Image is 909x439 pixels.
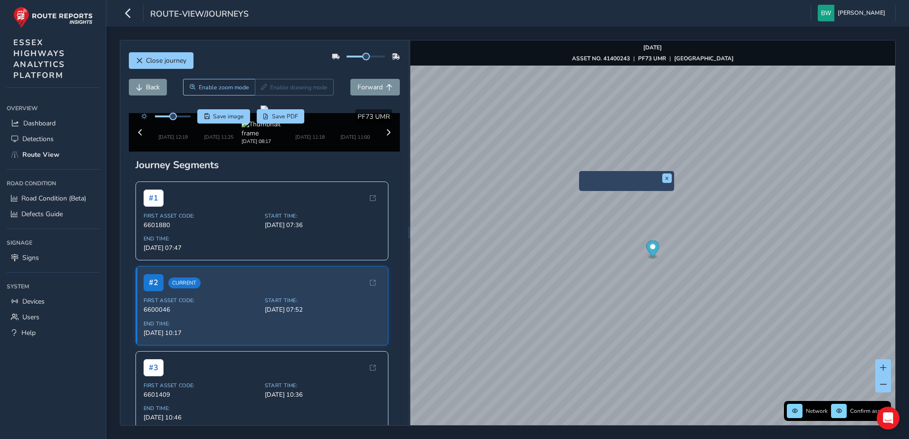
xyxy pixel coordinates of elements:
[7,191,99,206] a: Road Condition (Beta)
[7,325,99,341] a: Help
[7,279,99,294] div: System
[144,413,259,422] span: [DATE] 10:46
[146,83,160,92] span: Back
[144,235,259,242] span: End Time:
[7,250,99,266] a: Signs
[265,305,380,314] span: [DATE] 07:52
[7,294,99,309] a: Devices
[818,5,889,21] button: [PERSON_NAME]
[23,119,56,128] span: Dashboard
[144,212,259,219] span: First Asset Code:
[144,190,164,207] span: # 1
[183,79,255,95] button: Zoom
[242,138,287,145] div: [DATE] 08:17
[646,240,659,260] div: Map marker
[7,101,99,115] div: Overview
[144,320,259,327] span: End Time:
[129,79,167,95] button: Back
[144,297,259,304] span: First Asset Code:
[7,115,99,131] a: Dashboard
[643,44,662,51] strong: [DATE]
[572,55,734,62] div: | |
[144,305,259,314] span: 6600046
[213,113,244,120] span: Save image
[257,109,305,124] button: PDF
[358,112,390,121] span: PF73 UMR
[7,176,99,191] div: Road Condition
[7,131,99,147] a: Detections
[21,328,36,337] span: Help
[158,134,188,141] div: [DATE] 12:19
[572,55,630,62] strong: ASSET NO. 41400243
[144,329,259,337] span: [DATE] 10:17
[144,391,259,399] span: 6601409
[7,147,99,162] a: Route View
[818,5,834,21] img: diamond-layout
[806,407,828,415] span: Network
[272,113,298,120] span: Save PDF
[144,382,259,389] span: First Asset Code:
[662,173,672,183] button: x
[358,83,383,92] span: Forward
[265,391,380,399] span: [DATE] 10:36
[242,120,287,138] img: Thumbnail frame
[21,194,86,203] span: Road Condition (Beta)
[674,55,734,62] strong: [GEOGRAPHIC_DATA]
[144,244,259,252] span: [DATE] 07:47
[150,8,249,21] span: route-view/journeys
[144,221,259,229] span: 6601880
[22,134,54,143] span: Detections
[13,37,65,81] span: ESSEX HIGHWAYS ANALYTICS PLATFORM
[129,52,193,69] button: Close journey
[295,134,325,141] div: [DATE] 11:18
[22,150,59,159] span: Route View
[197,109,250,124] button: Save
[199,84,249,91] span: Enable zoom mode
[21,210,63,219] span: Defects Guide
[850,407,888,415] span: Confirm assets
[204,134,233,141] div: [DATE] 11:25
[22,253,39,262] span: Signs
[7,309,99,325] a: Users
[7,236,99,250] div: Signage
[877,407,899,429] div: Open Intercom Messenger
[581,183,672,189] button: Preview frame
[265,221,380,229] span: [DATE] 07:36
[144,359,164,376] span: # 3
[135,158,394,172] div: Journey Segments
[146,56,186,65] span: Close journey
[168,277,201,288] span: Current
[265,382,380,389] span: Start Time:
[22,297,45,306] span: Devices
[340,134,370,141] div: [DATE] 11:00
[22,313,39,322] span: Users
[144,405,259,412] span: End Time:
[265,212,380,219] span: Start Time:
[7,206,99,222] a: Defects Guide
[838,5,885,21] span: [PERSON_NAME]
[350,79,400,95] button: Forward
[13,7,93,28] img: rr logo
[144,274,164,291] span: # 2
[265,297,380,304] span: Start Time:
[638,55,666,62] strong: PF73 UMR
